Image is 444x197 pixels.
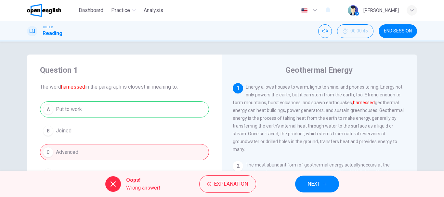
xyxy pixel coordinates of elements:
[27,4,61,17] img: OpenEnglish logo
[348,5,358,16] img: Profile picture
[307,179,320,189] span: NEXT
[233,83,243,93] div: 1
[233,161,243,171] div: 2
[76,5,106,16] button: Dashboard
[350,29,368,34] span: 00:00:45
[40,83,209,91] span: The word in the paragraph is closest in meaning to:
[126,176,160,184] span: Oops!
[126,184,160,192] span: Wrong answer!
[300,8,308,13] img: en
[363,6,399,14] div: [PERSON_NAME]
[337,24,373,38] div: Hide
[144,6,163,14] span: Analysis
[318,24,332,38] div: Mute
[27,4,76,17] a: OpenEnglish logo
[43,30,62,37] h1: Reading
[384,29,412,34] span: END SESSION
[214,179,248,189] span: Explanation
[285,65,353,75] h4: Geothermal Energy
[40,65,209,75] h4: Question 1
[61,84,85,90] font: harnessed
[199,175,256,193] button: Explanation
[43,25,53,30] span: TOEFL®
[353,100,375,105] font: harnessed
[111,6,130,14] span: Practice
[79,6,103,14] span: Dashboard
[233,84,404,152] span: Energy allows houses to warm, lights to shine, and phones to ring. Energy not only powers the ear...
[141,5,166,16] button: Analysis
[379,24,417,38] button: END SESSION
[337,24,373,38] button: 00:00:45
[295,176,339,192] button: NEXT
[109,5,138,16] button: Practice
